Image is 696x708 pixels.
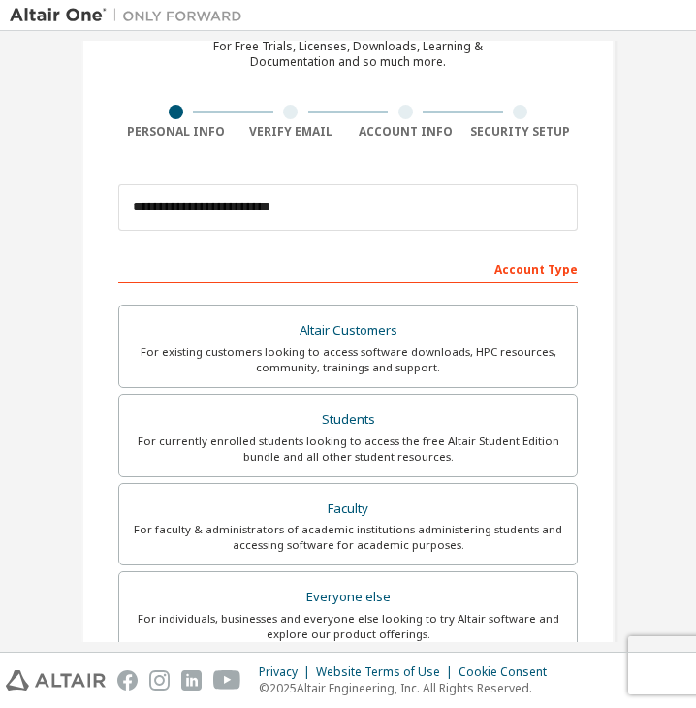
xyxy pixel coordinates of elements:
[259,664,316,680] div: Privacy
[118,124,234,140] div: Personal Info
[213,39,483,70] div: For Free Trials, Licenses, Downloads, Learning & Documentation and so much more.
[213,670,241,691] img: youtube.svg
[10,6,252,25] img: Altair One
[131,344,565,375] div: For existing customers looking to access software downloads, HPC resources, community, trainings ...
[259,680,558,696] p: © 2025 Altair Engineering, Inc. All Rights Reserved.
[117,670,138,691] img: facebook.svg
[131,611,565,642] div: For individuals, businesses and everyone else looking to try Altair software and explore our prod...
[316,664,459,680] div: Website Terms of Use
[181,670,202,691] img: linkedin.svg
[234,124,349,140] div: Verify Email
[131,496,565,523] div: Faculty
[131,317,565,344] div: Altair Customers
[131,434,565,465] div: For currently enrolled students looking to access the free Altair Student Edition bundle and all ...
[149,670,170,691] img: instagram.svg
[131,406,565,434] div: Students
[459,664,558,680] div: Cookie Consent
[348,124,463,140] div: Account Info
[463,124,579,140] div: Security Setup
[6,670,106,691] img: altair_logo.svg
[118,252,578,283] div: Account Type
[131,522,565,553] div: For faculty & administrators of academic institutions administering students and accessing softwa...
[131,584,565,611] div: Everyone else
